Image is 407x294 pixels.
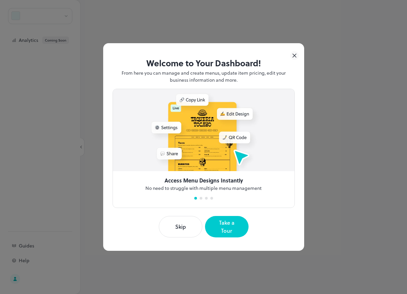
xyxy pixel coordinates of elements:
p: Access Menu Designs Instantly [164,176,243,185]
p: From here you can manage and create menus, update item pricing, edit your business information an... [113,69,295,83]
img: intro-access-menu-design-1ff07d5f.jpg [113,89,294,171]
button: Skip [159,216,202,237]
p: Welcome to Your Dashboard! [113,57,295,69]
p: No need to struggle with multiple menu management [145,185,262,192]
button: Take a Tour [205,216,249,237]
